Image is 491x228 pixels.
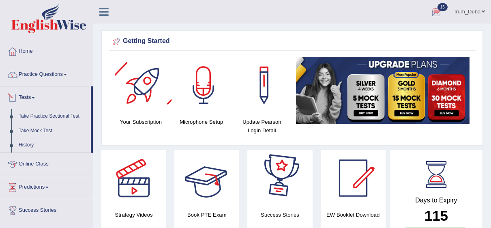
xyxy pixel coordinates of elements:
a: Home [0,40,93,60]
a: Practice Questions [0,63,93,84]
a: Tests [0,86,91,107]
h4: Book PTE Exam [174,211,239,219]
a: Online Class [0,153,93,173]
h4: Microphone Setup [175,118,227,126]
b: 115 [425,208,448,224]
h4: Update Pearson Login Detail [236,118,288,135]
h4: Strategy Videos [101,211,166,219]
a: Take Mock Test [15,124,91,138]
h4: Days to Expiry [399,197,474,204]
a: Take Practice Sectional Test [15,109,91,124]
div: Getting Started [111,35,474,47]
a: Predictions [0,176,93,196]
img: small5.jpg [296,57,470,124]
span: 16 [437,3,448,11]
h4: EW Booklet Download [321,211,386,219]
a: Success Stories [0,199,93,219]
h4: Success Stories [247,211,312,219]
a: History [15,138,91,153]
h4: Your Subscription [115,118,167,126]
